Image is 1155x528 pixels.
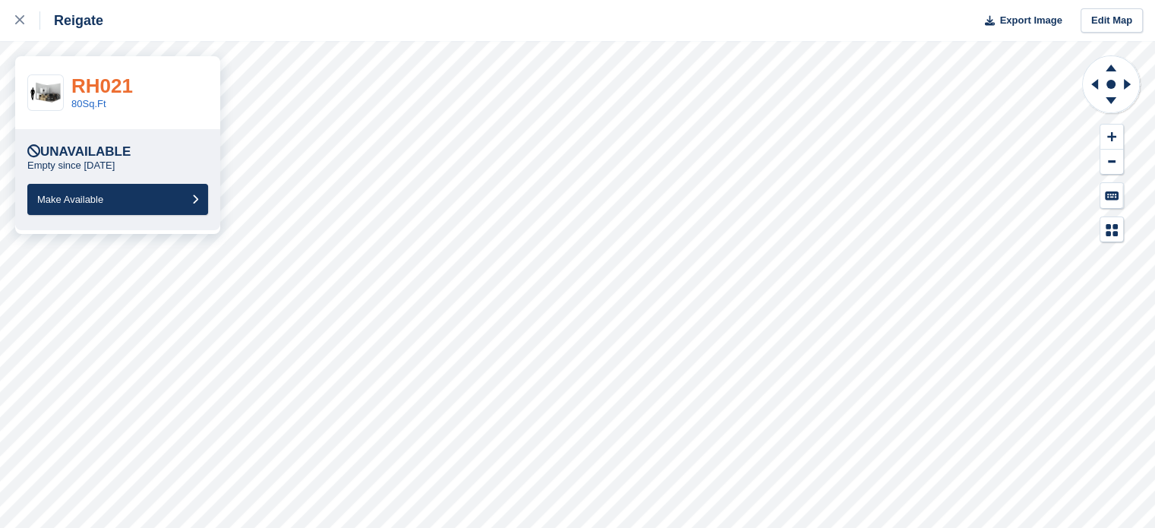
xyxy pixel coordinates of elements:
button: Make Available [27,184,208,215]
p: Empty since [DATE] [27,160,115,172]
button: Zoom Out [1100,150,1123,175]
a: RH021 [71,74,133,97]
span: Make Available [37,194,103,205]
img: 75-sqft-unit.jpg [28,80,63,106]
a: 80Sq.Ft [71,98,106,109]
button: Zoom In [1100,125,1123,150]
button: Keyboard Shortcuts [1100,183,1123,208]
div: Unavailable [27,144,131,160]
a: Edit Map [1081,8,1143,33]
div: Reigate [40,11,103,30]
button: Map Legend [1100,217,1123,242]
button: Export Image [976,8,1062,33]
span: Export Image [999,13,1062,28]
